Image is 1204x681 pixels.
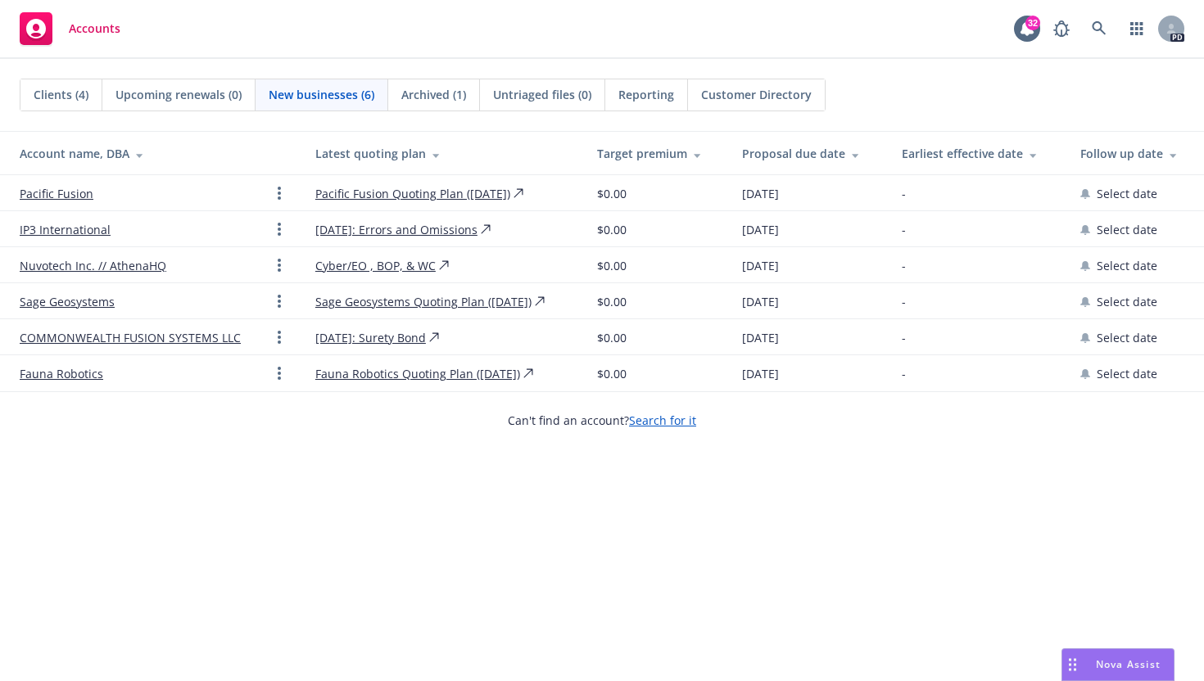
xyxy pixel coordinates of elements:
[315,257,436,274] a: Cyber/EO , BOP, & WC
[20,185,93,202] a: Pacific Fusion
[20,221,111,238] a: IP3 International
[269,363,289,383] a: Open options
[629,413,696,428] a: Search for it
[315,365,520,382] a: Fauna Robotics Quoting Plan ([DATE])
[742,365,779,382] span: [DATE]
[1097,257,1157,274] span: Select date
[1097,221,1157,238] span: Select date
[597,185,627,202] span: $0.00
[742,185,779,202] span: [DATE]
[13,6,127,52] a: Accounts
[315,145,572,162] div: Latest quoting plan
[315,185,510,202] a: Pacific Fusion Quoting Plan ([DATE])
[20,329,241,346] a: COMMONWEALTH FUSION SYSTEMS LLC
[20,145,289,162] div: Account name, DBA
[742,257,779,274] span: [DATE]
[742,221,779,238] span: [DATE]
[493,86,591,103] span: Untriaged files (0)
[1083,12,1116,45] a: Search
[742,293,779,310] span: [DATE]
[34,86,88,103] span: Clients (4)
[508,412,696,429] span: Can't find an account?
[902,365,906,382] span: -
[902,145,1055,162] div: Earliest effective date
[20,365,103,382] a: Fauna Robotics
[902,221,906,238] span: -
[1097,365,1157,382] span: Select date
[1061,648,1175,681] button: Nova Assist
[742,145,875,162] div: Proposal due date
[1097,185,1157,202] span: Select date
[20,293,115,310] a: Sage Geosystems
[401,86,466,103] span: Archived (1)
[1120,12,1153,45] a: Switch app
[597,293,627,310] span: $0.00
[1096,657,1161,671] span: Nova Assist
[269,86,374,103] span: New businesses (6)
[597,365,627,382] span: $0.00
[269,219,289,239] a: Open options
[269,183,289,203] a: Open options
[1062,649,1083,680] div: Drag to move
[315,221,478,238] a: [DATE]: Errors and Omissions
[597,257,627,274] span: $0.00
[742,329,779,346] span: [DATE]
[269,327,289,347] a: Open options
[269,255,289,275] a: Open options
[1025,16,1040,30] div: 32
[1045,12,1078,45] a: Report a Bug
[902,257,906,274] span: -
[597,145,716,162] div: Target premium
[597,329,627,346] span: $0.00
[902,185,906,202] span: -
[1080,145,1191,162] div: Follow up date
[1097,293,1157,310] span: Select date
[902,293,906,310] span: -
[315,329,426,346] a: [DATE]: Surety Bond
[1097,329,1157,346] span: Select date
[115,86,242,103] span: Upcoming renewals (0)
[701,86,812,103] span: Customer Directory
[69,22,120,35] span: Accounts
[269,291,289,311] a: Open options
[315,293,532,310] a: Sage Geosystems Quoting Plan ([DATE])
[618,86,674,103] span: Reporting
[20,257,166,274] a: Nuvotech Inc. // AthenaHQ
[597,221,627,238] span: $0.00
[902,329,906,346] span: -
